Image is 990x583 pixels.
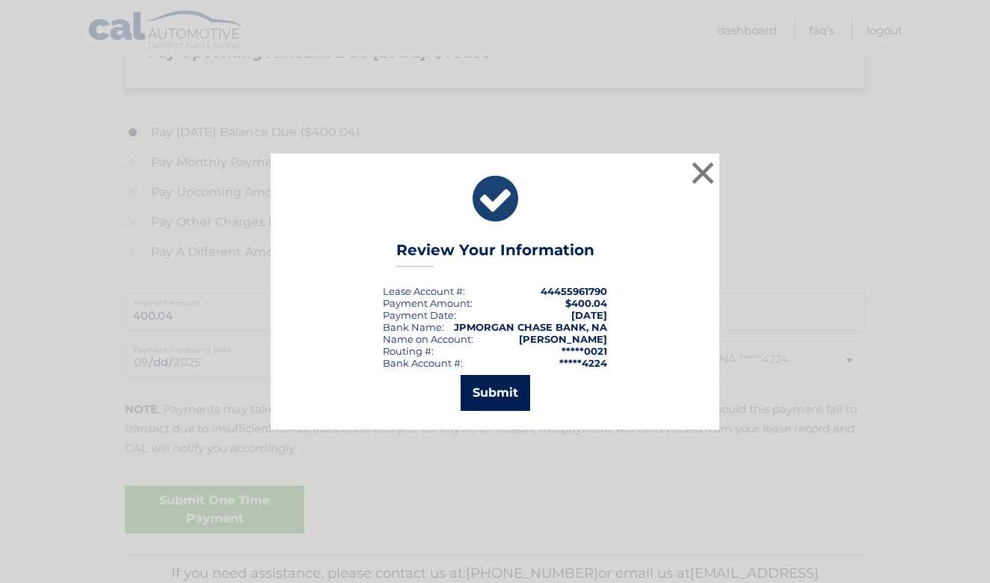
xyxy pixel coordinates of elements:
[383,309,454,321] span: Payment Date
[383,333,473,345] div: Name on Account:
[461,375,530,411] button: Submit
[383,309,456,321] div: :
[383,297,473,309] div: Payment Amount:
[383,285,465,297] div: Lease Account #:
[688,158,718,188] button: ×
[571,309,607,321] span: [DATE]
[541,285,607,297] strong: 44455961790
[565,297,607,309] span: $400.04
[383,357,463,369] div: Bank Account #:
[383,321,444,333] div: Bank Name:
[396,241,594,267] h3: Review Your Information
[454,321,607,333] strong: JPMORGAN CHASE BANK, NA
[383,345,434,357] div: Routing #:
[519,333,607,345] strong: [PERSON_NAME]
